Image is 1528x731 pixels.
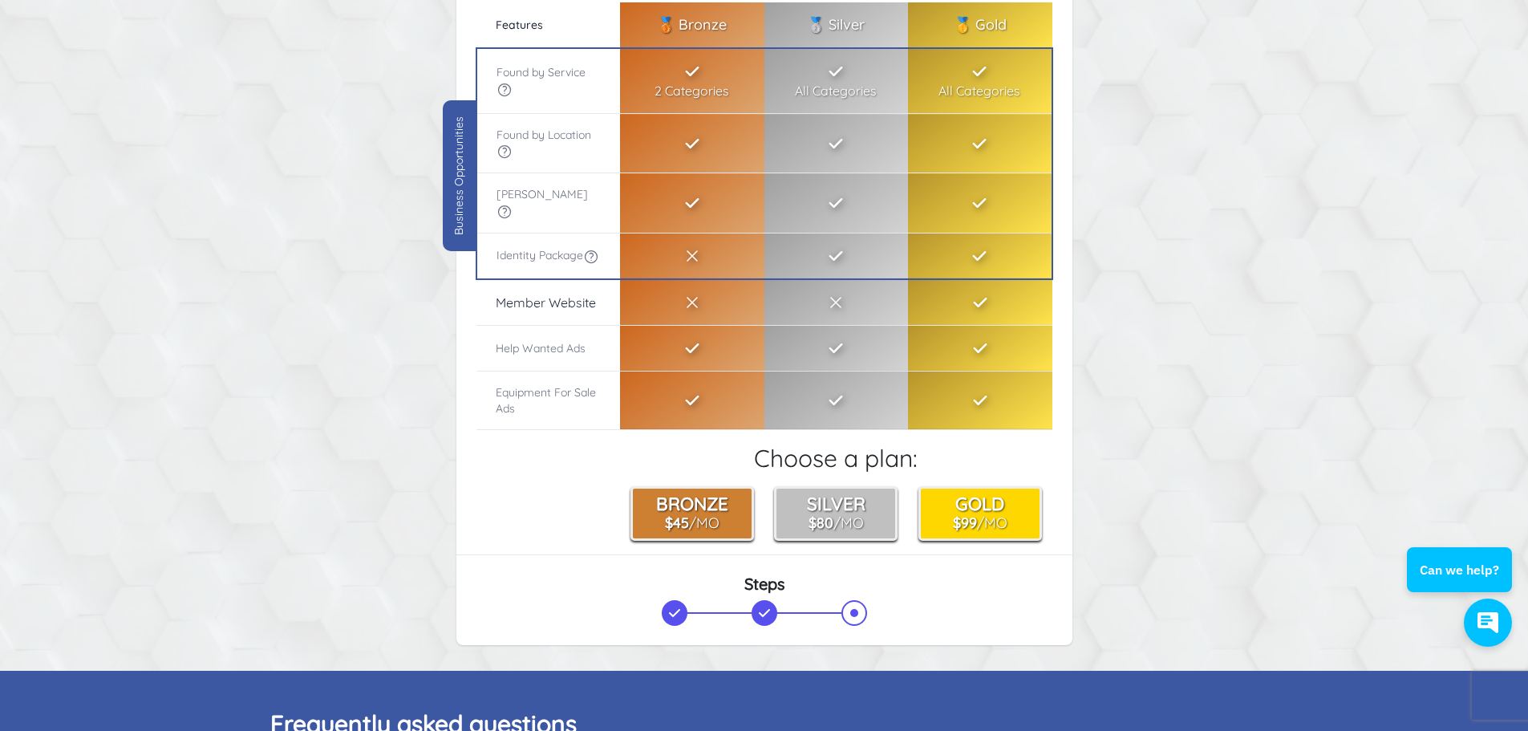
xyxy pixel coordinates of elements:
[764,48,909,114] td: All Categories
[476,114,621,173] th: Found by Location
[476,173,621,233] th: [PERSON_NAME]
[621,444,1052,473] h2: Choose a plan:
[476,325,621,371] th: Help Wanted Ads
[476,233,621,279] th: Identity Package
[809,514,864,531] small: /Mo
[953,514,1007,531] small: /Mo
[665,514,689,531] b: $45
[476,279,621,326] th: Member Website
[809,514,833,531] b: $80
[620,48,764,114] td: 2 Categories
[476,575,1053,594] h3: Steps
[774,486,898,541] button: Silver $80/Mo
[476,48,621,114] th: Found by Service
[953,514,977,531] b: $99
[630,486,754,541] button: Bronze $45/Mo
[908,2,1052,47] th: 🥇 Gold
[443,100,476,251] div: Business Opportunities
[918,486,1042,541] button: Gold $99/Mo
[1396,503,1528,663] iframe: Conversations
[764,2,909,47] th: 🥈 Silver
[665,514,719,531] small: /Mo
[496,18,543,32] span: Features
[908,48,1052,114] td: All Categories
[476,371,621,429] th: Equipment For Sale Ads
[620,2,764,47] th: 🥉 Bronze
